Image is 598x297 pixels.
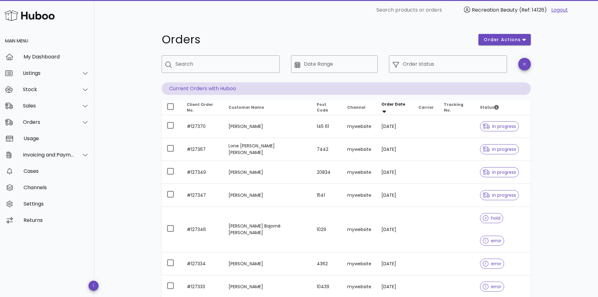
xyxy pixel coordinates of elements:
[551,6,568,14] a: Logout
[480,105,499,110] span: Status
[23,119,74,125] div: Orders
[376,161,413,184] td: [DATE]
[342,100,376,115] th: Channel
[224,161,312,184] td: [PERSON_NAME]
[519,6,547,14] span: (Ref: 14126)
[376,100,413,115] th: Order Date: Sorted descending. Activate to remove sorting.
[483,261,501,266] span: error
[312,161,342,184] td: 20834
[312,207,342,252] td: 1029
[229,105,264,110] span: Customer Name
[342,207,376,252] td: mywebsite
[312,100,342,115] th: Post Code
[182,161,224,184] td: #127349
[182,100,224,115] th: Client Order No.
[342,138,376,161] td: mywebsite
[483,216,500,220] span: hold
[312,184,342,207] td: 1541
[444,102,463,113] span: Tracking No.
[342,184,376,207] td: mywebsite
[23,86,74,92] div: Stock
[342,115,376,138] td: mywebsite
[224,207,312,252] td: [PERSON_NAME] Bajorné [PERSON_NAME]
[376,252,413,275] td: [DATE]
[483,36,521,43] span: order actions
[317,102,328,113] span: Post Code
[24,135,89,141] div: Usage
[162,34,471,45] h1: Orders
[182,207,224,252] td: #127346
[312,138,342,161] td: 7442
[342,252,376,275] td: mywebsite
[483,239,501,243] span: error
[483,124,516,129] span: in progress
[439,100,475,115] th: Tracking No.
[342,161,376,184] td: mywebsite
[24,201,89,207] div: Settings
[187,102,213,113] span: Client Order No.
[475,100,531,115] th: Status
[224,115,312,138] td: [PERSON_NAME]
[418,105,434,110] span: Carrier
[224,100,312,115] th: Customer Name
[376,184,413,207] td: [DATE]
[24,184,89,190] div: Channels
[182,184,224,207] td: #127347
[483,284,501,289] span: error
[162,82,531,95] p: Current Orders with Huboo
[413,100,439,115] th: Carrier
[347,105,365,110] span: Channel
[182,115,224,138] td: #127370
[472,6,518,14] span: Recreation Beauty
[483,193,516,197] span: in progress
[224,184,312,207] td: [PERSON_NAME]
[478,34,531,45] button: order actions
[24,54,89,60] div: My Dashboard
[483,170,516,174] span: in progress
[376,207,413,252] td: [DATE]
[24,217,89,223] div: Returns
[376,138,413,161] td: [DATE]
[182,138,224,161] td: #127367
[24,168,89,174] div: Cases
[381,102,405,107] span: Order Date
[23,152,74,158] div: Invoicing and Payments
[312,252,342,275] td: 4362
[182,252,224,275] td: #127334
[483,147,516,151] span: in progress
[4,9,55,22] img: Huboo Logo
[376,115,413,138] td: [DATE]
[23,103,74,109] div: Sales
[312,115,342,138] td: 145 61
[23,70,74,76] div: Listings
[224,252,312,275] td: [PERSON_NAME]
[224,138,312,161] td: Lone [PERSON_NAME] [PERSON_NAME]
